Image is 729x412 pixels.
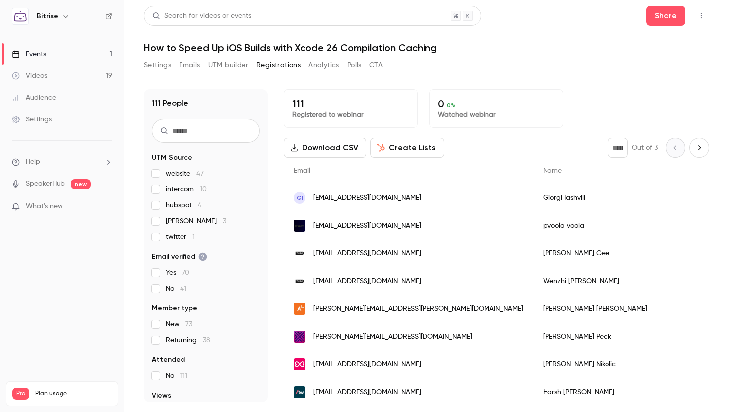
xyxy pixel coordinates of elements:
span: Returning [166,335,210,345]
span: 41 [180,285,186,292]
button: Share [646,6,685,26]
span: [EMAIL_ADDRESS][DOMAIN_NAME] [313,359,421,370]
span: [PERSON_NAME] [166,216,226,226]
span: new [71,179,91,189]
span: Name [543,167,562,174]
button: Emails [179,58,200,73]
button: Settings [144,58,171,73]
span: Views [152,391,171,401]
span: hubspot [166,200,202,210]
div: pvoola voola [533,212,710,239]
button: CTA [369,58,383,73]
div: Harsh [PERSON_NAME] [533,378,710,406]
h6: Bitrise [37,11,58,21]
img: thoughtworks.com [294,386,305,398]
h1: 111 People [152,97,188,109]
div: Giorgi Iashvili [533,184,710,212]
span: Pro [12,388,29,400]
iframe: Noticeable Trigger [100,202,112,211]
span: [PERSON_NAME][EMAIL_ADDRESS][DOMAIN_NAME] [313,332,472,342]
div: [PERSON_NAME] Gee [533,239,710,267]
span: 4 [198,202,202,209]
button: Analytics [308,58,339,73]
button: Create Lists [370,138,444,158]
button: UTM builder [208,58,248,73]
p: Registered to webinar [292,110,409,119]
button: Polls [347,58,362,73]
span: 38 [203,337,210,344]
img: sittercity.com [294,358,305,370]
div: [PERSON_NAME] [PERSON_NAME] [533,295,710,323]
span: Email [294,167,310,174]
div: Search for videos or events [152,11,251,21]
span: [EMAIL_ADDRESS][DOMAIN_NAME] [313,193,421,203]
button: Registrations [256,58,301,73]
span: Member type [152,303,197,313]
a: SpeakerHub [26,179,65,189]
p: 0 [438,98,555,110]
p: Watched webinar [438,110,555,119]
img: alayacare.com [294,303,305,315]
img: turo.com [294,247,305,259]
span: 111 [180,372,187,379]
span: No [166,284,186,294]
span: GI [297,193,303,202]
span: 10 [200,186,207,193]
span: Yes [166,268,189,278]
h1: How to Speed Up iOS Builds with Xcode 26 Compilation Caching [144,42,709,54]
span: website [166,169,204,178]
div: Events [12,49,46,59]
span: twitter [166,232,195,242]
span: intercom [166,184,207,194]
span: 1 [192,234,195,240]
span: 73 [185,321,192,328]
div: Audience [12,93,56,103]
img: turo.com [294,275,305,287]
div: Wenzhi [PERSON_NAME] [533,267,710,295]
div: [PERSON_NAME] Nikolic [533,351,710,378]
span: [EMAIL_ADDRESS][DOMAIN_NAME] [313,276,421,287]
span: Attended [152,355,185,365]
span: Email verified [152,252,207,262]
span: Help [26,157,40,167]
span: [EMAIL_ADDRESS][DOMAIN_NAME] [313,387,421,398]
button: Download CSV [284,138,366,158]
span: Plan usage [35,390,112,398]
img: vml.com [294,331,305,343]
span: UTM Source [152,153,192,163]
span: New [166,319,192,329]
span: 0 % [447,102,456,109]
span: [EMAIL_ADDRESS][DOMAIN_NAME] [313,221,421,231]
span: [EMAIL_ADDRESS][DOMAIN_NAME] [313,248,421,259]
p: 111 [292,98,409,110]
span: What's new [26,201,63,212]
span: [PERSON_NAME][EMAIL_ADDRESS][PERSON_NAME][DOMAIN_NAME] [313,304,523,314]
div: [PERSON_NAME] Peak [533,323,710,351]
div: Videos [12,71,47,81]
img: mdsol.com [294,220,305,232]
span: 70 [182,269,189,276]
li: help-dropdown-opener [12,157,112,167]
span: 3 [223,218,226,225]
button: Next page [689,138,709,158]
p: Out of 3 [632,143,658,153]
div: Settings [12,115,52,124]
span: No [166,371,187,381]
img: Bitrise [12,8,28,24]
span: 47 [196,170,204,177]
